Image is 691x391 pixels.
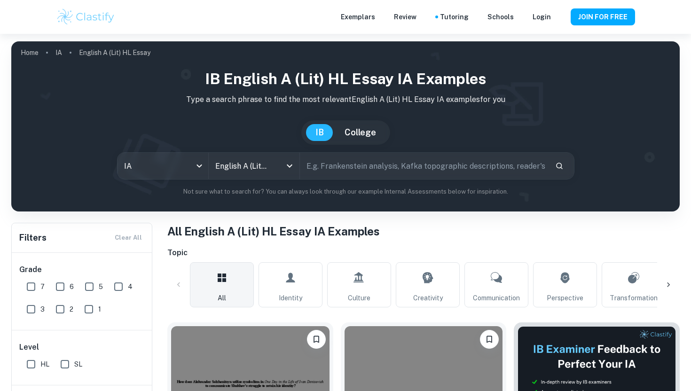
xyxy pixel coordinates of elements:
button: JOIN FOR FREE [571,8,635,25]
a: Schools [487,12,514,22]
h6: Topic [167,247,680,258]
button: IB [306,124,333,141]
span: Communication [473,293,520,303]
button: Help and Feedback [558,15,563,19]
button: Open [283,159,296,172]
span: All [218,293,226,303]
h1: All English A (Lit) HL Essay IA Examples [167,223,680,240]
span: Perspective [547,293,583,303]
span: 1 [98,304,101,314]
h6: Filters [19,231,47,244]
span: 2 [70,304,73,314]
button: Please log in to bookmark exemplars [480,330,499,349]
a: Login [533,12,551,22]
span: 6 [70,282,74,292]
span: SL [74,359,82,369]
button: Please log in to bookmark exemplars [307,330,326,349]
button: College [335,124,385,141]
h6: Grade [19,264,145,275]
a: Tutoring [440,12,469,22]
p: Type a search phrase to find the most relevant English A (Lit) HL Essay IA examples for you [19,94,672,105]
button: Search [551,158,567,174]
p: Not sure what to search for? You can always look through our example Internal Assessments below f... [19,187,672,196]
img: Clastify logo [56,8,116,26]
a: IA [55,46,62,59]
span: 4 [128,282,133,292]
input: E.g. Frankenstein analysis, Kafka topographic descriptions, reader's perception... [300,153,548,179]
span: 3 [40,304,45,314]
h6: Level [19,342,145,353]
p: Review [394,12,416,22]
span: 5 [99,282,103,292]
p: English A (Lit) HL Essay [79,47,150,58]
span: Identity [279,293,302,303]
span: HL [40,359,49,369]
h1: IB English A (Lit) HL Essay IA examples [19,68,672,90]
p: Exemplars [341,12,375,22]
div: IA [118,153,208,179]
span: Transformation [610,293,658,303]
a: Home [21,46,39,59]
span: Culture [348,293,370,303]
img: profile cover [11,41,680,211]
span: Creativity [413,293,443,303]
span: 7 [40,282,45,292]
